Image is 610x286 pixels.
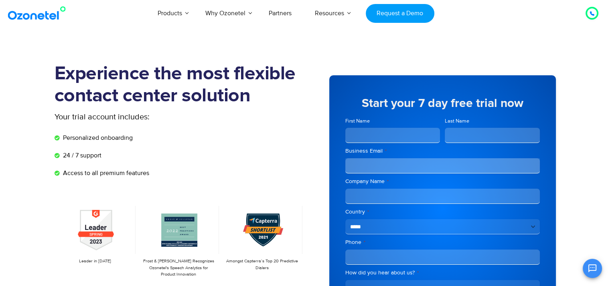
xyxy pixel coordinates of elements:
p: Your trial account includes: [55,111,245,123]
button: Open chat [583,259,602,278]
label: How did you hear about us? [345,269,540,277]
label: First Name [345,117,440,125]
label: Company Name [345,177,540,185]
label: Last Name [445,117,540,125]
span: 24 / 7 support [61,151,101,160]
span: Personalized onboarding [61,133,133,143]
p: Amongst Capterra’s Top 20 Predictive Dialers [225,258,298,271]
a: Request a Demo [366,4,434,23]
p: Leader in [DATE] [59,258,132,265]
p: Frost & [PERSON_NAME] Recognizes Ozonetel's Speech Analytics for Product Innovation [142,258,215,278]
span: Access to all premium features [61,168,149,178]
h5: Start your 7 day free trial now [345,97,540,109]
label: Country [345,208,540,216]
h1: Experience the most flexible contact center solution [55,63,305,107]
label: Business Email [345,147,540,155]
label: Phone [345,238,540,246]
